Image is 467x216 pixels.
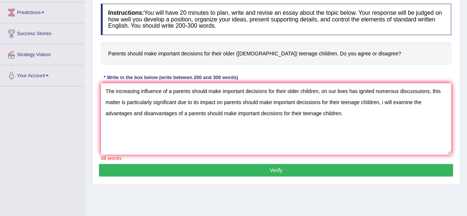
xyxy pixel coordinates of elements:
[0,44,85,63] a: Strategy Videos
[101,42,451,65] h4: Parents should make important decisions for their older ([DEMOGRAPHIC_DATA]) teenage children. Do...
[101,4,451,35] h4: You will have 20 minutes to plan, write and revise an essay about the topic below. Your response ...
[0,23,85,42] a: Success Stories
[0,2,85,21] a: Predictions
[0,65,85,84] a: Your Account
[99,164,453,176] button: Verify
[101,155,451,162] div: 58 words
[108,10,144,16] b: Instructions:
[101,74,241,81] div: * Write in the box below (write between 200 and 300 words)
